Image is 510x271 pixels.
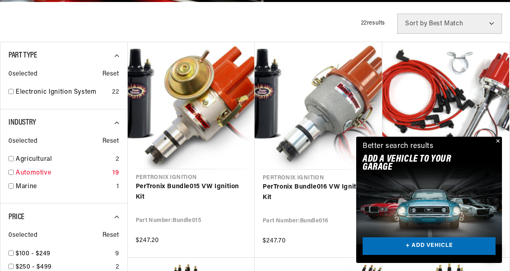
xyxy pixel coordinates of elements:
a: Automotive [16,168,109,179]
span: 22 results [361,20,385,26]
span: Reset [102,69,119,80]
span: Price [8,213,24,221]
span: Sort by [405,21,427,27]
a: Marine [16,182,113,192]
div: 22 [112,87,119,98]
div: 2 [116,154,119,165]
span: Industry [8,119,36,127]
span: Reset [102,136,119,147]
a: PerTronix Bundle016 VW Ignition Kit [263,182,374,203]
div: Better search results [363,141,434,152]
h2: Add A VEHICLE to your garage [363,155,475,172]
span: 0 selected [8,136,37,147]
div: 1 [116,182,119,192]
button: Close [492,137,502,146]
span: 0 selected [8,230,37,241]
a: Electronic Ignition System [16,87,109,98]
a: PerTronix Bundle015 VW Ignition Kit [136,182,247,202]
span: $100 - $249 [16,250,51,257]
a: + ADD VEHICLE [363,237,496,255]
span: 0 selected [8,69,37,80]
span: $250 - $499 [16,264,52,270]
a: Agricultural [16,154,112,165]
div: 9 [115,249,119,259]
div: 19 [112,168,119,179]
span: Reset [102,230,119,241]
select: Sort by [397,14,502,34]
span: Part Type [8,51,37,60]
